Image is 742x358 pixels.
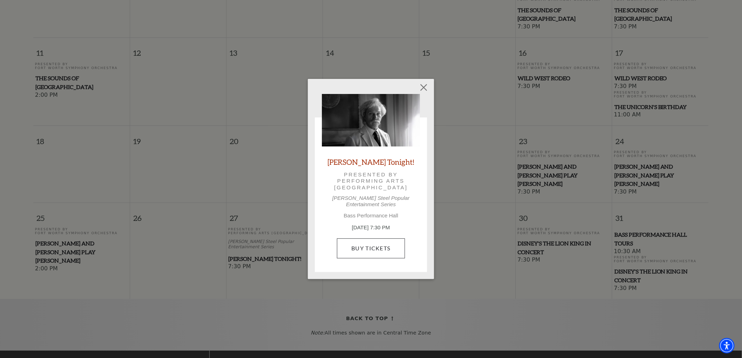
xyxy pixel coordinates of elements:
[322,224,420,232] p: [DATE] 7:30 PM
[322,195,420,208] p: [PERSON_NAME] Steel Popular Entertainment Series
[337,238,405,258] a: Buy Tickets
[332,171,410,191] p: Presented by Performing Arts [GEOGRAPHIC_DATA]
[328,157,414,167] a: [PERSON_NAME] Tonight!
[322,212,420,219] p: Bass Performance Hall
[719,338,735,353] div: Accessibility Menu
[417,81,431,94] button: Close
[322,94,420,147] img: Mark Twain Tonight!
